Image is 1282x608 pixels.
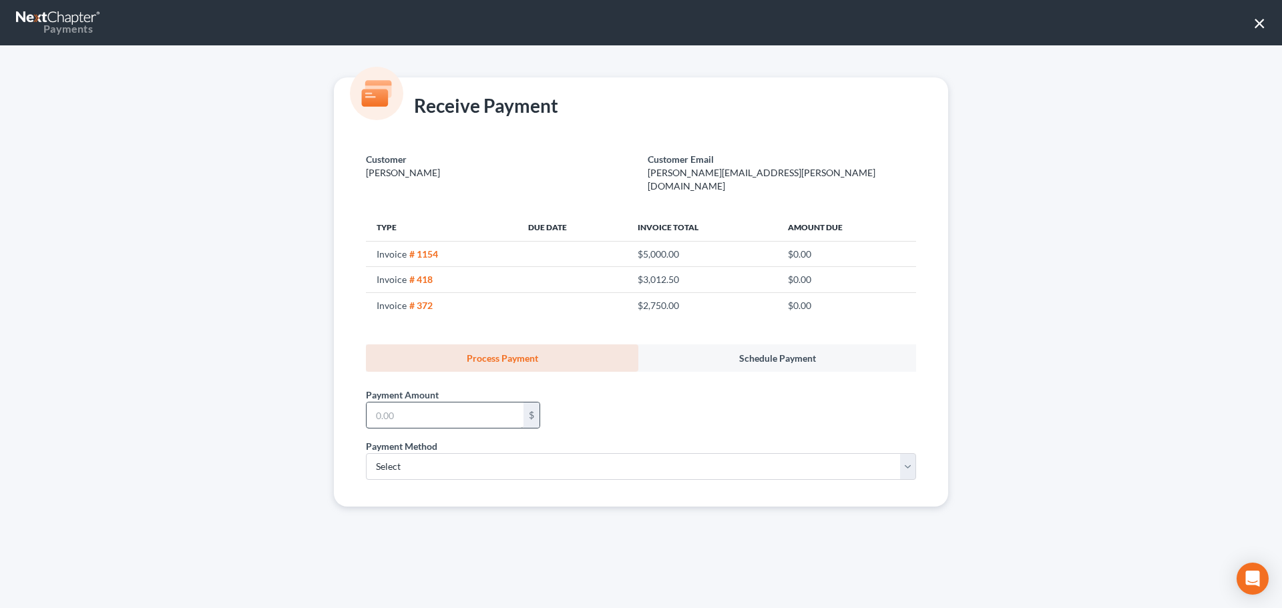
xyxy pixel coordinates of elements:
p: [PERSON_NAME][EMAIL_ADDRESS][PERSON_NAME][DOMAIN_NAME] [648,166,916,193]
img: icon-card-7b25198184e2a804efa62d31be166a52b8f3802235d01b8ac243be8adfaa5ebc.svg [350,67,403,120]
th: Invoice Total [627,214,777,241]
strong: # 418 [409,274,433,285]
span: Payment Method [366,440,437,452]
p: [PERSON_NAME] [366,166,634,180]
a: Schedule Payment [638,344,916,372]
label: Customer Email [648,152,714,166]
strong: # 372 [409,300,433,311]
span: Invoice [377,274,407,285]
div: Payments [16,21,93,36]
td: $5,000.00 [627,241,777,266]
a: Payments [16,7,101,39]
div: Open Intercom Messenger [1237,563,1269,595]
td: $2,750.00 [627,292,777,318]
label: Customer [366,152,407,166]
span: Invoice [377,248,407,260]
td: $0.00 [777,267,916,292]
div: $ [523,402,540,428]
span: Payment Amount [366,389,439,400]
td: $0.00 [777,241,916,266]
a: Process Payment [366,344,638,372]
th: Amount Due [777,214,916,241]
td: $3,012.50 [627,267,777,292]
strong: # 1154 [409,248,438,260]
td: $0.00 [777,292,916,318]
button: × [1253,12,1266,33]
div: Receive Payment [366,93,558,120]
th: Due Date [517,214,627,241]
span: Invoice [377,300,407,311]
input: 0.00 [367,402,523,428]
th: Type [366,214,517,241]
